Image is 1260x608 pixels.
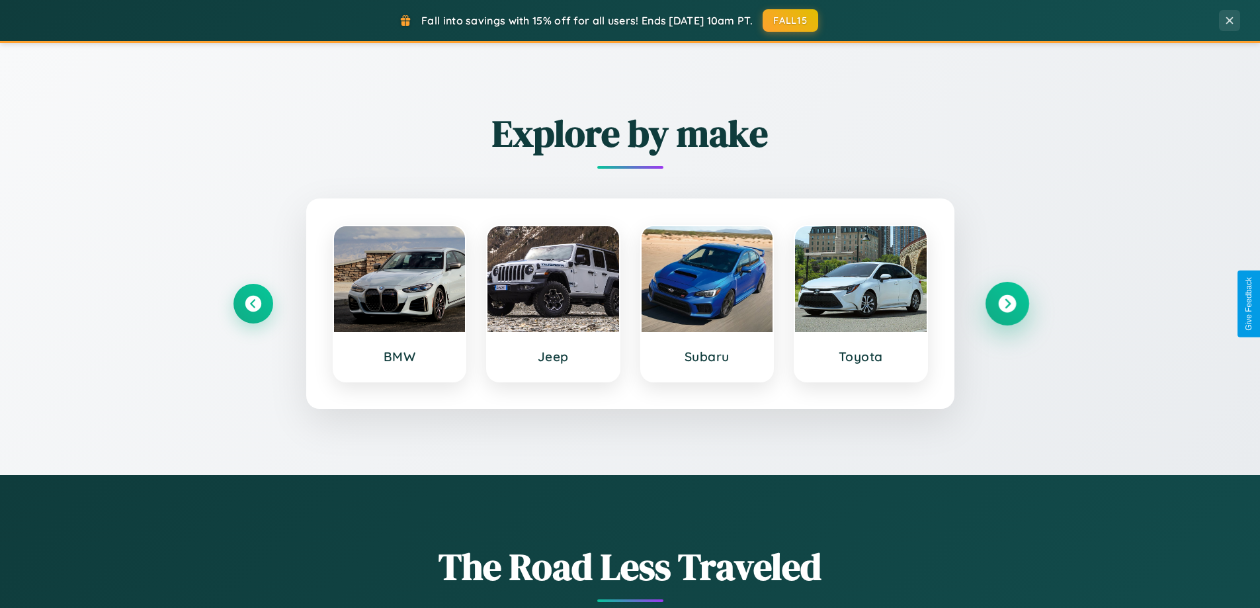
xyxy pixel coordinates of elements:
[421,14,753,27] span: Fall into savings with 15% off for all users! Ends [DATE] 10am PT.
[233,108,1027,159] h2: Explore by make
[808,349,913,365] h3: Toyota
[233,541,1027,592] h1: The Road Less Traveled
[763,9,818,32] button: FALL15
[501,349,606,365] h3: Jeep
[655,349,760,365] h3: Subaru
[1244,277,1253,331] div: Give Feedback
[347,349,452,365] h3: BMW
